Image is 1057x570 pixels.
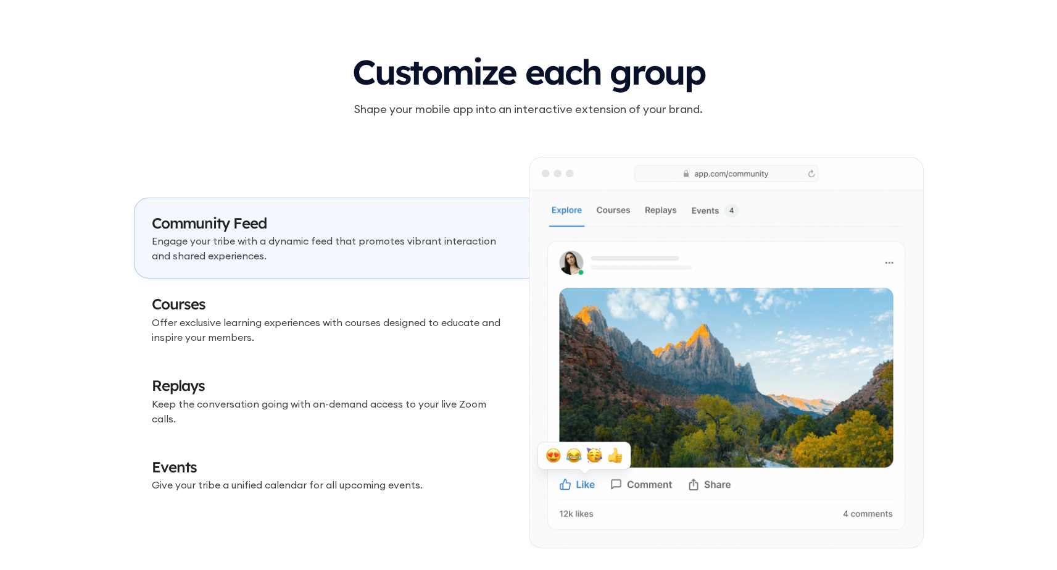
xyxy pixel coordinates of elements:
h3: Events [152,457,512,478]
p: Shape your mobile app into an interactive extension of your brand. [134,101,924,117]
p: Keep the conversation going with on-demand access to your live Zoom calls. [152,396,512,426]
p: Engage your tribe with a dynamic feed that promotes vibrant interaction and shared experiences. [152,233,512,263]
p: Offer exclusive learning experiences with courses designed to educate and inspire your members. [152,315,512,345]
h3: Customize each group [134,53,924,91]
h3: Replays [152,375,512,396]
h3: Community Feed [152,213,512,234]
h3: Courses [152,294,512,315]
img: An illustration of Community Feed [529,157,923,548]
p: Give your tribe a unified calendar for all upcoming events. [152,477,512,492]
